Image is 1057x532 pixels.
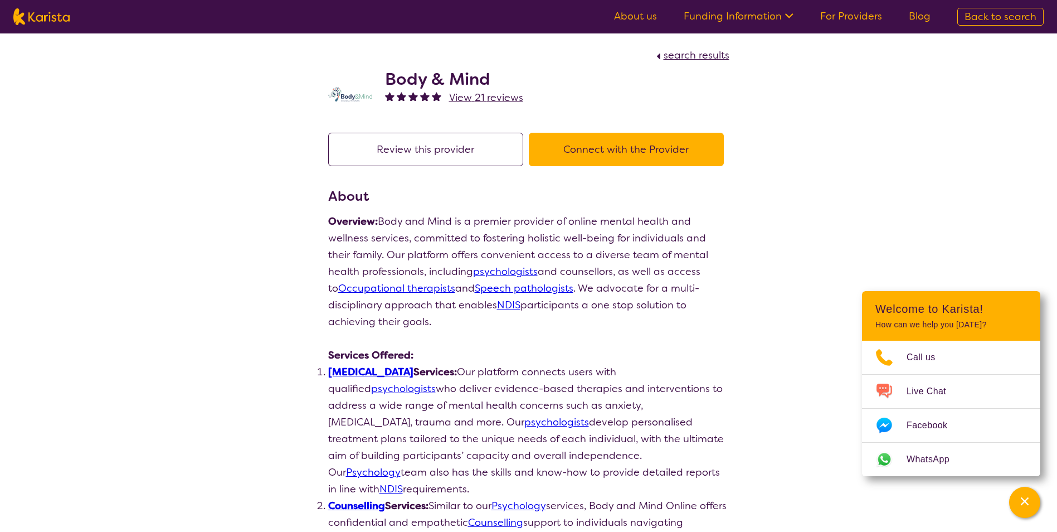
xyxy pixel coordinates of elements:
a: Counselling [468,516,523,529]
span: Facebook [907,417,961,434]
a: NDIS [379,482,403,496]
p: Body and Mind is a premier provider of online mental health and wellness services, committed to f... [328,213,729,330]
a: Back to search [957,8,1044,26]
div: Channel Menu [862,291,1040,476]
a: For Providers [820,9,882,23]
a: Speech pathologists [475,282,573,295]
a: psychologists [524,415,589,429]
a: NDIS [497,298,520,312]
a: Counselling [328,499,385,512]
button: Connect with the Provider [529,133,724,166]
a: View 21 reviews [449,89,523,106]
span: Call us [907,349,949,366]
a: Occupational therapists [338,282,455,295]
span: search results [664,49,729,62]
a: Psychology [346,466,401,479]
h2: Body & Mind [385,69,523,89]
ul: Choose channel [862,341,1040,476]
span: Back to search [965,10,1036,23]
a: Blog [909,9,931,23]
a: psychologists [371,382,436,395]
img: fullstar [385,91,394,101]
button: Review this provider [328,133,523,166]
img: fullstar [432,91,441,101]
a: About us [614,9,657,23]
h2: Welcome to Karista! [875,302,1027,316]
strong: Services: [328,365,457,379]
img: fullstar [397,91,406,101]
strong: Services Offered: [328,349,413,362]
a: Funding Information [684,9,793,23]
span: WhatsApp [907,451,963,468]
h3: About [328,186,729,206]
img: Karista logo [13,8,70,25]
img: fullstar [420,91,430,101]
p: How can we help you [DATE]? [875,320,1027,330]
li: Our platform connects users with qualified who deliver evidence-based therapies and interventions... [328,364,729,497]
a: Web link opens in a new tab. [862,443,1040,476]
img: fullstar [408,91,418,101]
a: Review this provider [328,143,529,156]
span: View 21 reviews [449,91,523,104]
a: Psychology [491,499,546,512]
a: [MEDICAL_DATA] [328,365,413,379]
a: search results [654,49,729,62]
button: Channel Menu [1009,487,1040,518]
strong: Overview: [328,215,378,228]
span: Live Chat [907,383,959,400]
a: Connect with the Provider [529,143,729,156]
strong: Services: [328,499,428,512]
img: qmpolprhjdhzpcuekzqg.svg [328,87,373,101]
a: psychologists [473,265,538,278]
